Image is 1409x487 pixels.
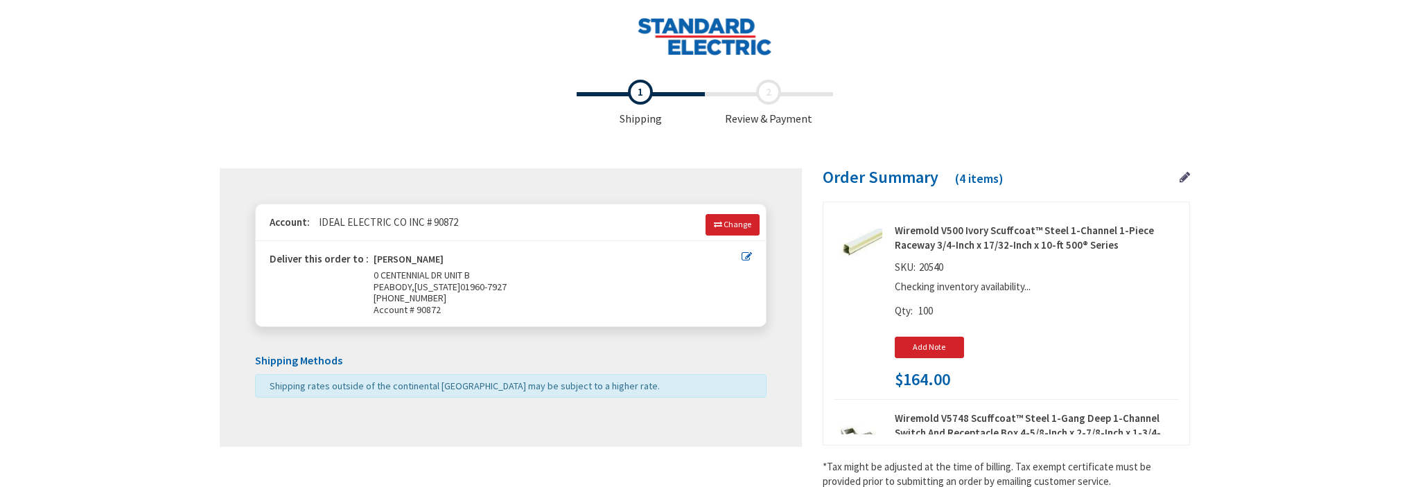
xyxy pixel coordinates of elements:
a: Change [706,214,760,235]
span: Qty [895,304,911,317]
span: [US_STATE] [414,281,460,293]
span: IDEAL ELECTRIC CO INC # 90872 [312,215,458,229]
span: 0 CENTENNIAL DR UNIT B [374,269,470,281]
strong: [PERSON_NAME] [374,254,444,269]
p: Checking inventory availability... [895,279,1172,294]
div: SKU: [895,260,947,279]
h5: Shipping Methods [255,355,767,367]
span: 100 [918,304,933,317]
span: [PHONE_NUMBER] [374,292,446,304]
span: (4 items) [955,170,1004,186]
strong: Deliver this order to : [270,252,369,265]
span: Change [724,219,751,229]
strong: Wiremold V5748 Scuffcoat™ Steel 1-Gang Deep 1-Channel Switch And Receptacle Box 4-5/8-Inch x 2-7/... [895,411,1179,455]
span: Review & Payment [705,80,833,127]
span: 01960-7927 [460,281,507,293]
img: Wiremold V500 Ivory Scuffcoat™ Steel 1-Channel 1-Piece Raceway 3/4-Inch x 17/32-Inch x 10-ft 500®... [839,229,882,272]
span: Account # 90872 [374,304,742,316]
strong: Wiremold V500 Ivory Scuffcoat™ Steel 1-Channel 1-Piece Raceway 3/4-Inch x 17/32-Inch x 10-ft 500®... [895,223,1179,253]
span: Shipping [577,80,705,127]
span: 20540 [916,260,947,274]
img: Wiremold V5748 Scuffcoat™ Steel 1-Gang Deep 1-Channel Switch And Receptacle Box 4-5/8-Inch x 2-7/... [839,416,882,459]
img: Standard Electric [637,17,772,55]
span: Order Summary [823,166,938,188]
span: Shipping rates outside of the continental [GEOGRAPHIC_DATA] may be subject to a higher rate. [270,380,660,392]
span: PEABODY, [374,281,414,293]
strong: Account: [270,215,310,229]
span: $164.00 [895,371,950,389]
